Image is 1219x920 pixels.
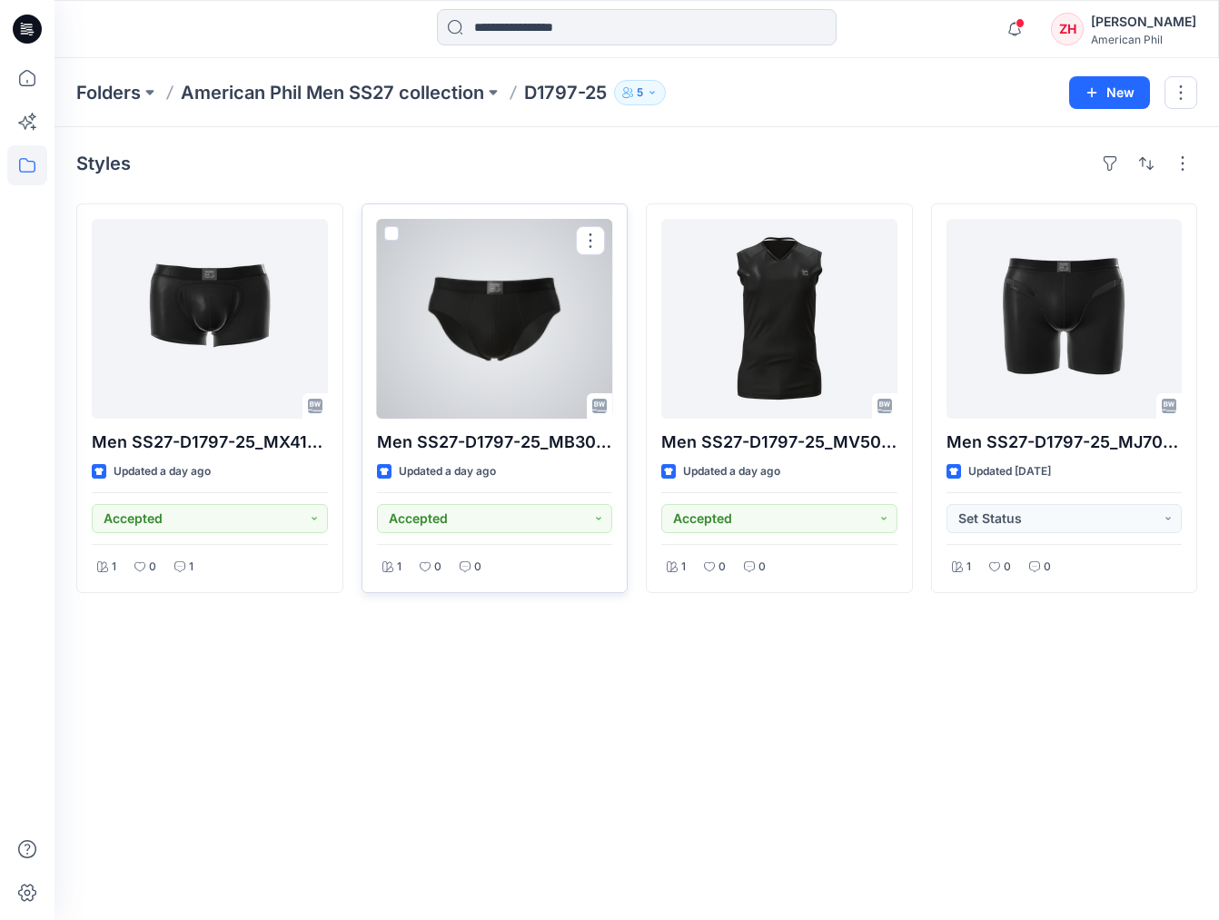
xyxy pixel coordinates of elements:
p: 0 [758,558,766,577]
p: Updated [DATE] [968,462,1051,481]
p: 0 [474,558,481,577]
p: 1 [189,558,193,577]
a: American Phil Men SS27 collection [181,80,484,105]
p: 1 [397,558,401,577]
p: Men SS27-D1797-25_MV50401 [661,430,897,455]
p: Updated a day ago [399,462,496,481]
div: American Phil [1091,33,1196,46]
a: Men SS27-D1797-25_MV50401 [661,219,897,419]
p: Men SS27-D1797-25_MJ70169 [946,430,1183,455]
a: Men SS27-D1797-25_MB30959 [377,219,613,419]
p: 0 [1004,558,1011,577]
p: Men SS27-D1797-25_MX41347 [92,430,328,455]
a: Folders [76,80,141,105]
p: Updated a day ago [114,462,211,481]
button: 5 [614,80,666,105]
p: 0 [1044,558,1051,577]
p: 0 [719,558,726,577]
p: 1 [112,558,116,577]
button: New [1069,76,1150,109]
p: Updated a day ago [683,462,780,481]
p: 0 [434,558,441,577]
p: 0 [149,558,156,577]
div: [PERSON_NAME] [1091,11,1196,33]
p: 1 [966,558,971,577]
p: 5 [637,83,643,103]
div: ZH [1051,13,1084,45]
p: D1797-25 [524,80,607,105]
p: 1 [681,558,686,577]
p: Men SS27-D1797-25_MB30959 [377,430,613,455]
h4: Styles [76,153,131,174]
a: Men SS27-D1797-25_MJ70169 [946,219,1183,419]
a: Men SS27-D1797-25_MX41347 [92,219,328,419]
